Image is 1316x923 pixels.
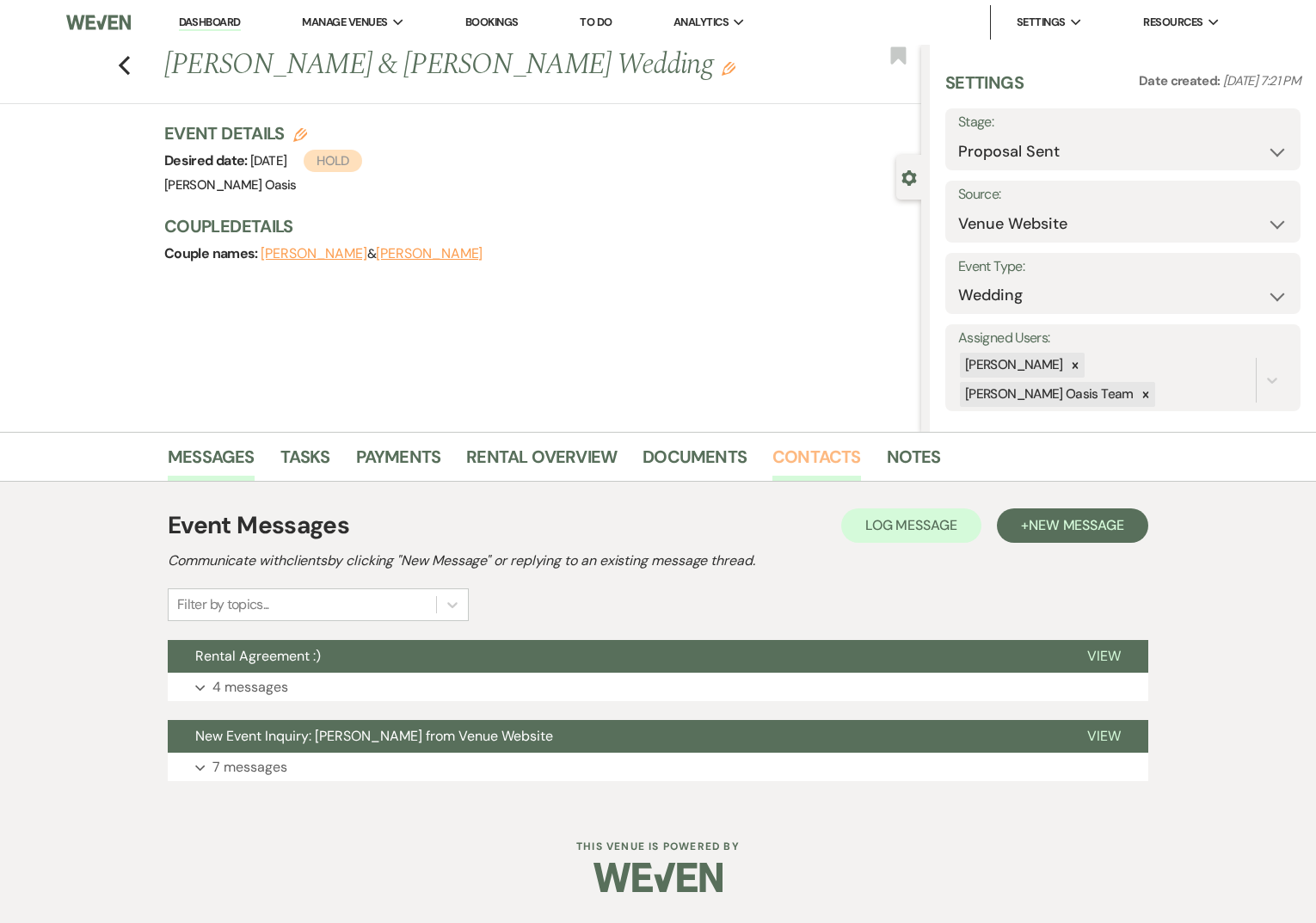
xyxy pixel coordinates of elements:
[66,4,131,40] img: Weven Logo
[960,353,1066,378] div: [PERSON_NAME]
[280,443,330,481] a: Tasks
[195,727,553,745] span: New Event Inquiry: [PERSON_NAME] from Venue Website
[168,508,349,544] h1: Event Messages
[1087,647,1121,665] span: View
[376,247,483,261] button: [PERSON_NAME]
[250,152,362,169] span: [DATE]
[466,443,617,481] a: Rental Overview
[722,60,735,76] button: Edit
[841,508,981,543] button: Log Message
[1060,720,1148,753] button: View
[1143,14,1202,31] span: Resources
[960,382,1136,407] div: [PERSON_NAME] Oasis Team
[261,245,483,262] span: &
[1029,516,1124,534] span: New Message
[168,443,255,481] a: Messages
[179,15,241,31] a: Dashboard
[177,594,269,615] div: Filter by topics...
[901,169,917,185] button: Close lead details
[772,443,861,481] a: Contacts
[164,176,297,194] span: [PERSON_NAME] Oasis
[212,676,288,698] p: 4 messages
[168,753,1148,782] button: 7 messages
[1060,640,1148,673] button: View
[865,516,957,534] span: Log Message
[168,673,1148,702] button: 4 messages
[164,244,261,262] span: Couple names:
[195,647,321,665] span: Rental Agreement :)
[164,151,250,169] span: Desired date:
[212,756,287,778] p: 7 messages
[168,640,1060,673] button: Rental Agreement :)
[302,14,387,31] span: Manage Venues
[1087,727,1121,745] span: View
[164,214,904,238] h3: Couple Details
[1139,72,1223,89] span: Date created:
[887,443,941,481] a: Notes
[673,14,729,31] span: Analytics
[958,255,1288,280] label: Event Type:
[958,326,1288,351] label: Assigned Users:
[356,443,441,481] a: Payments
[164,121,362,145] h3: Event Details
[261,247,367,261] button: [PERSON_NAME]
[580,15,612,29] a: To Do
[304,150,361,172] span: Hold
[1223,72,1301,89] span: [DATE] 7:21 PM
[945,71,1024,108] h3: Settings
[997,508,1148,543] button: +New Message
[958,182,1288,207] label: Source:
[465,15,519,29] a: Bookings
[643,443,747,481] a: Documents
[958,110,1288,135] label: Stage:
[168,720,1060,753] button: New Event Inquiry: [PERSON_NAME] from Venue Website
[164,45,763,86] h1: [PERSON_NAME] & [PERSON_NAME] Wedding
[1017,14,1066,31] span: Settings
[168,551,1148,571] h2: Communicate with clients by clicking "New Message" or replying to an existing message thread.
[593,847,723,908] img: Weven Logo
